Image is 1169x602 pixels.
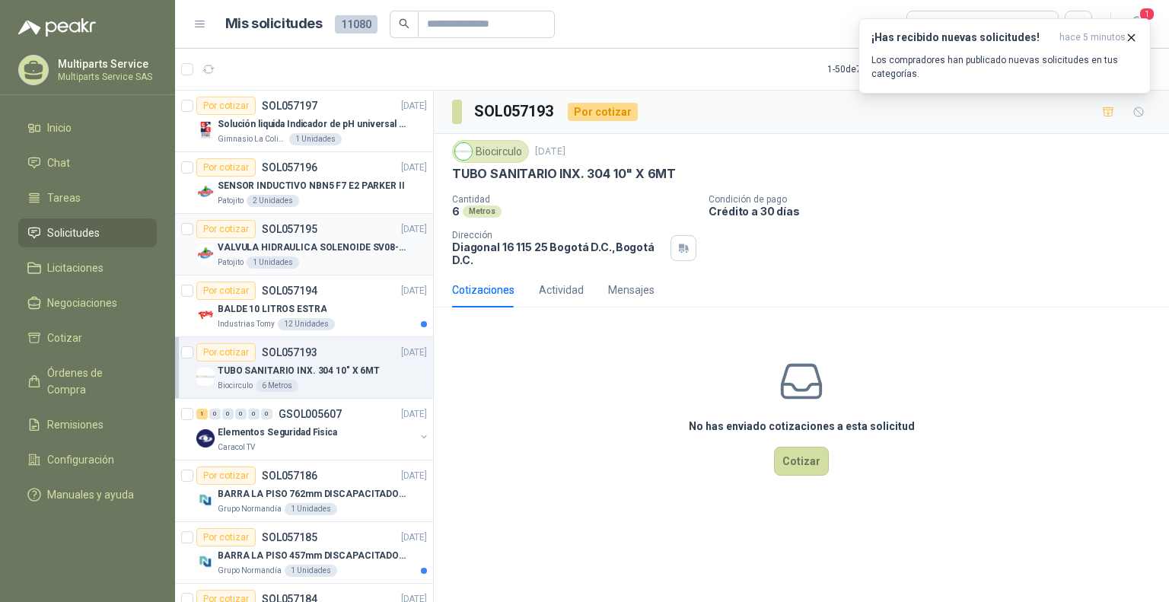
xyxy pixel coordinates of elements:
a: Por cotizarSOL057186[DATE] Company LogoBARRA LA PISO 762mm DISCAPACITADOS SOCOGrupo Normandía1 Un... [175,460,433,522]
p: SOL057194 [262,285,317,296]
div: Todas [916,16,948,33]
span: 11080 [335,15,377,33]
img: Company Logo [196,368,215,386]
img: Company Logo [196,553,215,571]
a: Órdenes de Compra [18,358,157,404]
a: Cotizar [18,323,157,352]
p: [DATE] [401,99,427,113]
div: Por cotizar [568,103,638,121]
div: 1 [196,409,208,419]
span: Negociaciones [47,295,117,311]
div: 1 - 50 de 7008 [827,57,926,81]
p: Dirección [452,230,664,240]
span: Manuales y ayuda [47,486,134,503]
img: Company Logo [196,491,215,509]
a: Por cotizarSOL057197[DATE] Company LogoSolución liquida Indicador de pH universal de 500ml o 20 d... [175,91,433,152]
img: Company Logo [196,121,215,139]
p: Multiparts Service [58,59,153,69]
p: Grupo Normandía [218,565,282,577]
div: Por cotizar [196,467,256,485]
div: 0 [222,409,234,419]
p: BARRA LA PISO 457mm DISCAPACITADOS SOCO [218,549,407,563]
a: 1 0 0 0 0 0 GSOL005607[DATE] Company LogoElementos Seguridad FisicaCaracol TV [196,405,430,454]
div: 0 [261,409,272,419]
p: Multiparts Service SAS [58,72,153,81]
p: TUBO SANITARIO INX. 304 10" X 6MT [218,364,380,378]
button: Cotizar [774,447,829,476]
div: Por cotizar [196,282,256,300]
p: [DATE] [401,407,427,422]
div: Metros [463,205,502,218]
a: Negociaciones [18,288,157,317]
div: 0 [248,409,260,419]
img: Company Logo [196,429,215,448]
span: Cotizar [47,330,82,346]
p: Elementos Seguridad Fisica [218,425,337,440]
p: SENSOR INDUCTIVO NBN5 F7 E2 PARKER II [218,179,405,193]
span: Solicitudes [47,225,100,241]
img: Logo peakr [18,18,96,37]
p: Biocirculo [218,380,253,392]
div: 1 Unidades [285,503,337,515]
div: Por cotizar [196,528,256,546]
h3: ¡Has recibido nuevas solicitudes! [871,31,1053,44]
p: Solución liquida Indicador de pH universal de 500ml o 20 de 25ml (no tiras de papel) [218,117,407,132]
div: 1 Unidades [289,133,342,145]
p: Caracol TV [218,441,255,454]
a: Por cotizarSOL057195[DATE] Company LogoVALVULA HIDRAULICA SOLENOIDE SV08-20Patojito1 Unidades [175,214,433,276]
a: Remisiones [18,410,157,439]
span: Tareas [47,190,81,206]
img: Company Logo [196,306,215,324]
div: 6 Metros [256,380,298,392]
span: hace 5 minutos [1059,31,1126,44]
div: Mensajes [608,282,655,298]
div: Por cotizar [196,97,256,115]
p: Grupo Normandía [218,503,282,515]
a: Tareas [18,183,157,212]
p: Condición de pago [709,194,1163,205]
a: Solicitudes [18,218,157,247]
p: SOL057196 [262,162,317,173]
a: Inicio [18,113,157,142]
p: TUBO SANITARIO INX. 304 10" X 6MT [452,166,676,182]
div: Por cotizar [196,158,256,177]
span: Configuración [47,451,114,468]
a: Por cotizarSOL057194[DATE] Company LogoBALDE 10 LITROS ESTRAIndustrias Tomy12 Unidades [175,276,433,337]
a: Configuración [18,445,157,474]
a: Por cotizarSOL057196[DATE] Company LogoSENSOR INDUCTIVO NBN5 F7 E2 PARKER IIPatojito2 Unidades [175,152,433,214]
h3: No has enviado cotizaciones a esta solicitud [689,418,915,435]
p: [DATE] [401,530,427,545]
img: Company Logo [196,244,215,263]
p: Cantidad [452,194,696,205]
p: [DATE] [401,346,427,360]
p: VALVULA HIDRAULICA SOLENOIDE SV08-20 [218,240,407,255]
p: BARRA LA PISO 762mm DISCAPACITADOS SOCO [218,487,407,502]
p: GSOL005607 [279,409,342,419]
span: Órdenes de Compra [47,365,142,398]
p: 6 [452,205,460,218]
div: 2 Unidades [247,195,299,207]
a: Por cotizarSOL057193[DATE] Company LogoTUBO SANITARIO INX. 304 10" X 6MTBiocirculo6 Metros [175,337,433,399]
span: search [399,18,409,29]
p: Patojito [218,256,244,269]
p: [DATE] [401,469,427,483]
div: 0 [235,409,247,419]
p: Patojito [218,195,244,207]
span: Inicio [47,119,72,136]
p: Crédito a 30 días [709,205,1163,218]
div: Cotizaciones [452,282,514,298]
span: 1 [1139,7,1155,21]
p: SOL057186 [262,470,317,481]
p: Los compradores han publicado nuevas solicitudes en tus categorías. [871,53,1138,81]
div: 1 Unidades [285,565,337,577]
a: Licitaciones [18,253,157,282]
img: Company Logo [196,183,215,201]
p: Industrias Tomy [218,318,275,330]
a: Por cotizarSOL057185[DATE] Company LogoBARRA LA PISO 457mm DISCAPACITADOS SOCOGrupo Normandía1 Un... [175,522,433,584]
p: SOL057193 [262,347,317,358]
div: 12 Unidades [278,318,335,330]
p: SOL057195 [262,224,317,234]
p: BALDE 10 LITROS ESTRA [218,302,326,317]
img: Company Logo [455,143,472,160]
span: Remisiones [47,416,104,433]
